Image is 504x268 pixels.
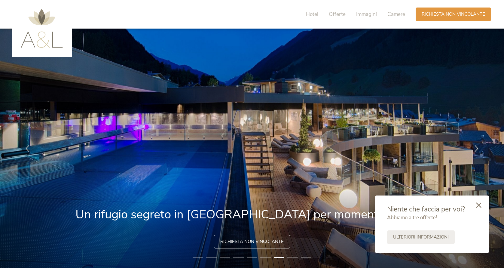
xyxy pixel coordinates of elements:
[387,230,455,244] a: Ulteriori informazioni
[21,9,63,48] img: AMONTI & LUNARIS Wellnessresort
[387,11,405,18] span: Camere
[356,11,377,18] span: Immagini
[306,11,318,18] span: Hotel
[393,234,449,240] span: Ulteriori informazioni
[387,205,465,214] span: Niente che faccia per voi?
[329,11,346,18] span: Offerte
[220,239,284,245] span: Richiesta non vincolante
[422,11,485,17] span: Richiesta non vincolante
[387,214,437,221] span: Abbiamo altre offerte!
